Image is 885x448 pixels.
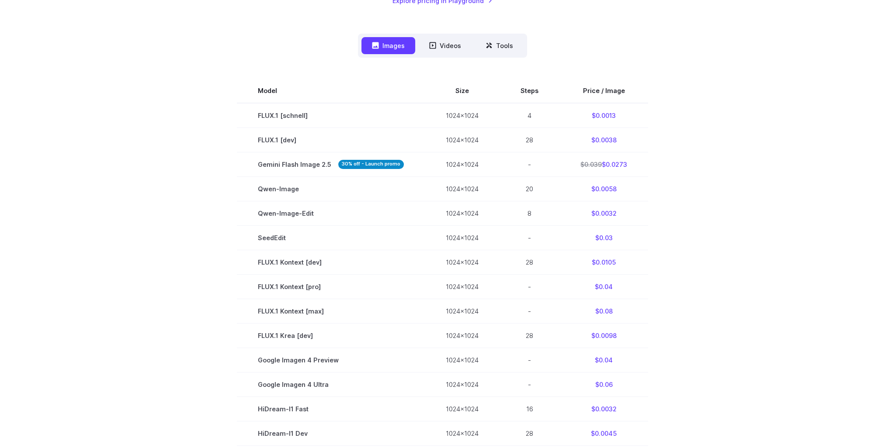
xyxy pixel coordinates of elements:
[559,397,648,421] td: $0.0032
[425,372,500,397] td: 1024x1024
[500,348,559,372] td: -
[425,348,500,372] td: 1024x1024
[500,299,559,324] td: -
[237,176,425,201] td: Qwen-Image
[237,324,425,348] td: FLUX.1 Krea [dev]
[500,79,559,103] th: Steps
[237,275,425,299] td: FLUX.1 Kontext [pro]
[338,160,404,169] strong: 30% off - Launch promo
[500,176,559,201] td: 20
[500,324,559,348] td: 28
[559,128,648,152] td: $0.0038
[559,152,648,176] td: $0.0273
[500,275,559,299] td: -
[425,421,500,446] td: 1024x1024
[361,37,415,54] button: Images
[425,324,500,348] td: 1024x1024
[425,79,500,103] th: Size
[559,421,648,446] td: $0.0045
[580,161,602,168] s: $0.039
[237,250,425,274] td: FLUX.1 Kontext [dev]
[559,324,648,348] td: $0.0098
[425,176,500,201] td: 1024x1024
[559,250,648,274] td: $0.0105
[425,201,500,225] td: 1024x1024
[559,348,648,372] td: $0.04
[237,128,425,152] td: FLUX.1 [dev]
[559,79,648,103] th: Price / Image
[425,250,500,274] td: 1024x1024
[559,103,648,128] td: $0.0013
[559,176,648,201] td: $0.0058
[237,201,425,225] td: Qwen-Image-Edit
[425,397,500,421] td: 1024x1024
[500,128,559,152] td: 28
[237,421,425,446] td: HiDream-I1 Dev
[419,37,472,54] button: Videos
[237,372,425,397] td: Google Imagen 4 Ultra
[425,128,500,152] td: 1024x1024
[559,275,648,299] td: $0.04
[500,372,559,397] td: -
[237,299,425,324] td: FLUX.1 Kontext [max]
[559,299,648,324] td: $0.08
[237,348,425,372] td: Google Imagen 4 Preview
[237,103,425,128] td: FLUX.1 [schnell]
[258,159,404,169] span: Gemini Flash Image 2.5
[559,372,648,397] td: $0.06
[500,152,559,176] td: -
[475,37,524,54] button: Tools
[425,275,500,299] td: 1024x1024
[237,79,425,103] th: Model
[500,225,559,250] td: -
[559,225,648,250] td: $0.03
[559,201,648,225] td: $0.0032
[425,225,500,250] td: 1024x1024
[425,103,500,128] td: 1024x1024
[237,397,425,421] td: HiDream-I1 Fast
[500,201,559,225] td: 8
[500,421,559,446] td: 28
[237,225,425,250] td: SeedEdit
[425,152,500,176] td: 1024x1024
[425,299,500,324] td: 1024x1024
[500,103,559,128] td: 4
[500,250,559,274] td: 28
[500,397,559,421] td: 16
